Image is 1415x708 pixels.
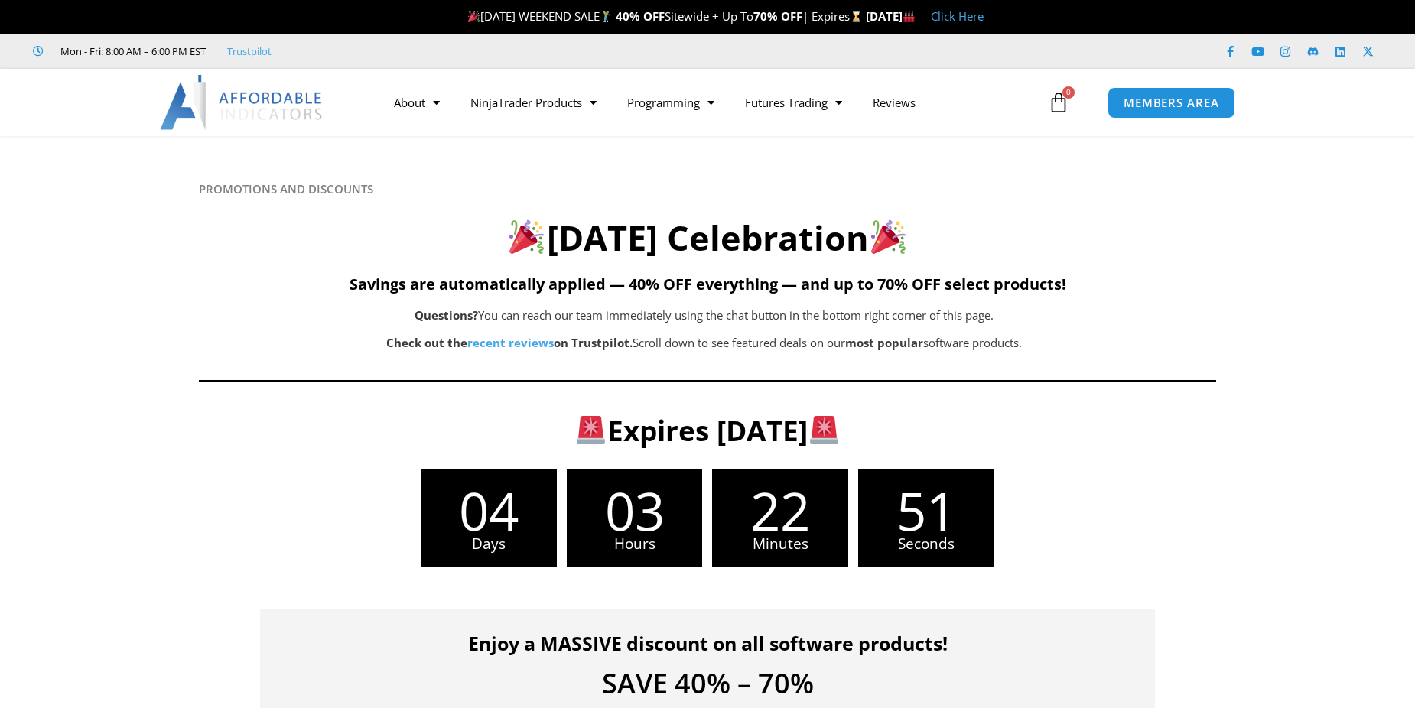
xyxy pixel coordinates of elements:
img: 🎉 [871,219,906,254]
b: Questions? [415,307,478,323]
span: 51 [858,484,994,537]
strong: 70% OFF [753,8,802,24]
img: 🚨 [810,416,838,444]
h5: Savings are automatically applied — 40% OFF everything — and up to 70% OFF select products! [199,275,1216,294]
span: Mon - Fri: 8:00 AM – 6:00 PM EST [57,42,206,60]
span: Minutes [712,537,848,551]
h3: Expires [DATE] [279,412,1136,449]
img: 🚨 [577,416,605,444]
b: most popular [845,335,923,350]
h4: SAVE 40% – 70% [283,670,1132,697]
a: 0 [1025,80,1092,125]
a: Trustpilot [227,42,272,60]
strong: 40% OFF [616,8,665,24]
img: 🏭 [903,11,915,22]
h2: [DATE] Celebration [199,216,1216,261]
a: Click Here [931,8,984,24]
span: 0 [1062,86,1075,99]
span: Hours [567,537,703,551]
span: MEMBERS AREA [1124,97,1219,109]
h6: PROMOTIONS AND DISCOUNTS [199,182,1216,196]
span: 04 [421,484,557,537]
p: You can reach our team immediately using the chat button in the bottom right corner of this page. [275,305,1134,326]
img: 🎉 [509,219,544,254]
a: NinjaTrader Products [455,85,612,120]
a: recent reviews [467,335,554,350]
span: Seconds [858,537,994,551]
strong: Check out the on Trustpilot. [386,335,633,350]
a: Reviews [857,85,931,120]
a: MEMBERS AREA [1108,87,1235,119]
a: Futures Trading [730,85,857,120]
a: About [379,85,455,120]
span: 03 [567,484,703,537]
img: 🎉 [468,11,480,22]
img: 🏌️‍♂️ [600,11,612,22]
span: 22 [712,484,848,537]
a: Programming [612,85,730,120]
h4: Enjoy a MASSIVE discount on all software products! [283,632,1132,654]
img: LogoAI | Affordable Indicators – NinjaTrader [160,75,324,130]
img: ⌛ [851,11,862,22]
nav: Menu [379,85,1044,120]
span: [DATE] WEEKEND SALE Sitewide + Up To | Expires [464,8,866,24]
p: Scroll down to see featured deals on our software products. [275,333,1134,354]
strong: [DATE] [866,8,916,24]
span: Days [421,537,557,551]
